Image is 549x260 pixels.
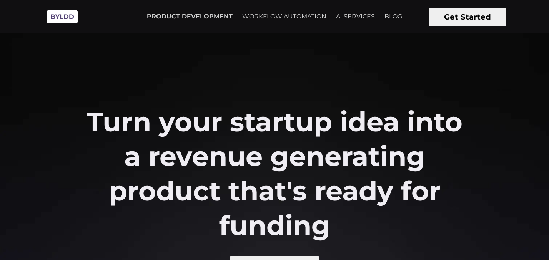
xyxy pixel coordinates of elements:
[380,7,407,26] a: BLOG
[429,8,506,26] button: Get Started
[331,7,379,26] a: AI SERVICES
[142,7,237,26] a: PRODUCT DEVELOPMENT
[82,104,467,243] h2: Turn your startup idea into a revenue generating product that's ready for funding
[43,6,82,27] img: Byldd - Product Development Company
[238,7,331,26] a: WORKFLOW AUTOMATION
